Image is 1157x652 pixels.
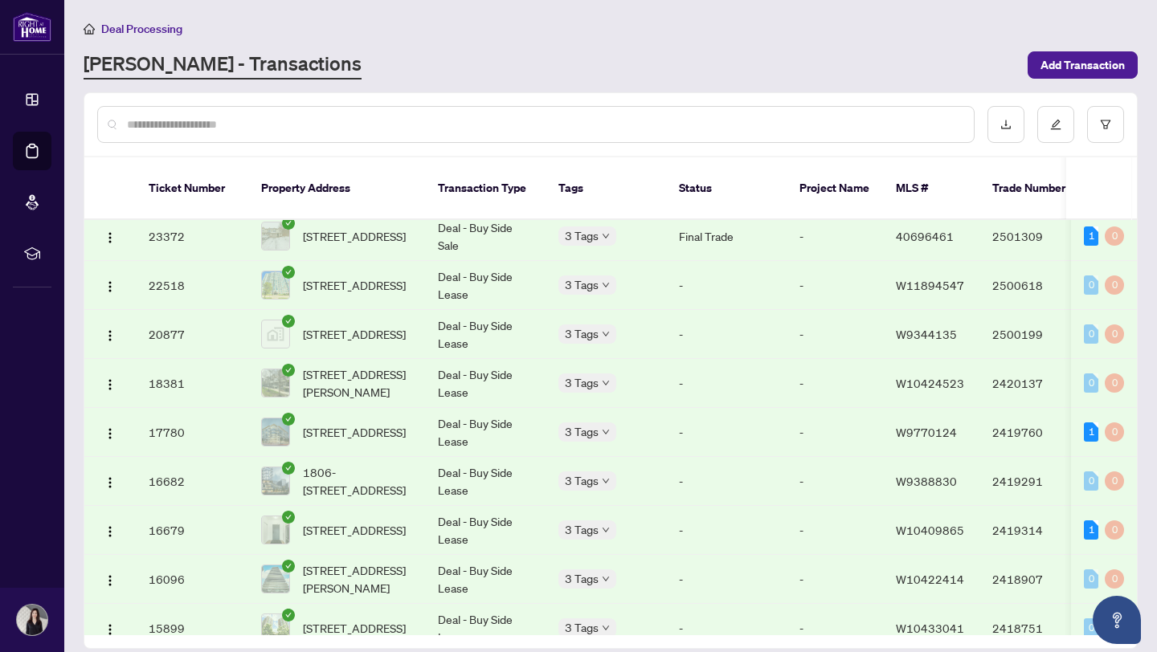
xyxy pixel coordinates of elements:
img: thumbnail-img [262,320,289,348]
td: - [666,555,787,604]
td: - [787,555,883,604]
span: W9344135 [896,327,957,341]
td: 16096 [136,555,248,604]
span: check-circle [282,315,295,328]
td: 20877 [136,310,248,359]
span: W10424523 [896,376,964,390]
td: 2501309 [979,212,1092,261]
th: Project Name [787,157,883,220]
th: Ticket Number [136,157,248,220]
td: 2419314 [979,506,1092,555]
span: down [602,428,610,436]
span: check-circle [282,560,295,573]
img: Logo [104,280,117,293]
span: check-circle [282,364,295,377]
td: - [787,506,883,555]
td: 16679 [136,506,248,555]
img: Logo [104,427,117,440]
td: 2500199 [979,310,1092,359]
td: Deal - Buy Side Lease [425,506,546,555]
span: check-circle [282,217,295,230]
span: [STREET_ADDRESS] [303,227,406,245]
td: Deal - Buy Side Lease [425,359,546,408]
td: 2419291 [979,457,1092,506]
th: Trade Number [979,157,1092,220]
th: MLS # [883,157,979,220]
img: thumbnail-img [262,516,289,544]
span: W10422414 [896,572,964,586]
span: down [602,330,610,338]
span: 3 Tags [565,520,599,539]
button: Logo [97,272,123,298]
div: 0 [1105,373,1124,393]
span: down [602,575,610,583]
button: Logo [97,517,123,543]
span: check-circle [282,266,295,279]
span: W9388830 [896,474,957,488]
span: [STREET_ADDRESS][PERSON_NAME] [303,365,412,401]
img: thumbnail-img [262,614,289,642]
span: check-circle [282,609,295,621]
img: Logo [104,231,117,244]
td: - [666,457,787,506]
img: thumbnail-img [262,271,289,299]
span: check-circle [282,462,295,475]
span: W11894547 [896,278,964,292]
img: Logo [104,329,117,342]
span: 40696461 [896,229,954,243]
div: 0 [1105,226,1124,246]
span: Deal Processing [101,22,182,36]
span: 3 Tags [565,373,599,392]
img: thumbnail-img [262,222,289,250]
img: thumbnail-img [262,467,289,495]
td: - [666,359,787,408]
button: Logo [97,468,123,494]
button: edit [1037,106,1074,143]
td: - [666,408,787,457]
td: Deal - Buy Side Lease [425,310,546,359]
div: 0 [1084,373,1098,393]
div: 0 [1105,422,1124,442]
span: down [602,281,610,289]
div: 0 [1105,324,1124,344]
td: - [787,212,883,261]
td: - [787,359,883,408]
span: W9770124 [896,425,957,439]
button: Add Transaction [1028,51,1138,79]
span: W10409865 [896,523,964,537]
button: Logo [97,223,123,249]
span: [STREET_ADDRESS][PERSON_NAME] [303,561,412,597]
td: 2420137 [979,359,1092,408]
span: 1806-[STREET_ADDRESS] [303,463,412,499]
td: 23372 [136,212,248,261]
th: Transaction Type [425,157,546,220]
img: Profile Icon [17,605,47,635]
td: 2418907 [979,555,1092,604]
a: [PERSON_NAME] - Transactions [84,51,362,79]
td: 17780 [136,408,248,457]
td: 2419760 [979,408,1092,457]
img: Logo [104,574,117,587]
td: - [787,408,883,457]
span: download [1000,119,1012,130]
button: Logo [97,321,123,347]
button: Logo [97,615,123,641]
button: Logo [97,370,123,396]
div: 1 [1084,226,1098,246]
button: Logo [97,566,123,592]
span: down [602,477,610,485]
span: home [84,23,95,35]
button: Logo [97,419,123,445]
td: - [666,261,787,310]
td: - [666,310,787,359]
button: download [987,106,1024,143]
span: 3 Tags [565,226,599,245]
img: thumbnail-img [262,369,289,397]
td: - [666,506,787,555]
th: Status [666,157,787,220]
span: 3 Tags [565,618,599,637]
span: W10433041 [896,621,964,635]
td: Deal - Buy Side Lease [425,408,546,457]
img: thumbnail-img [262,418,289,446]
td: - [787,310,883,359]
